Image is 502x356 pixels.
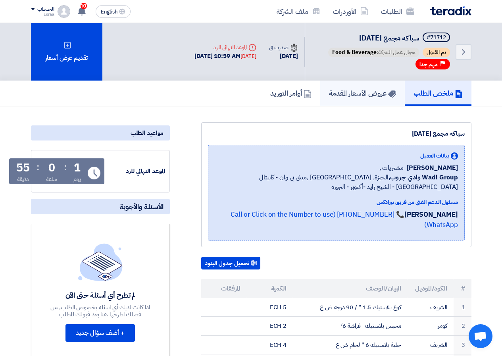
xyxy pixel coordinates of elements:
span: مجال عمل الشركة: [328,48,419,57]
h5: سباكه مجمع 7-10-2025 [327,33,452,44]
strong: [PERSON_NAME] [404,210,458,219]
div: سباكه مجمع [DATE] [208,129,465,139]
td: كومر [408,317,454,336]
span: مشتريات , [379,163,404,173]
th: الكود/الموديل [408,279,454,298]
td: جلبة بلاستيك 6 " لحام ض ع [293,335,408,354]
span: 10 [81,3,87,9]
span: [PERSON_NAME] [407,163,458,173]
span: سباكه مجمع [DATE] [359,33,419,43]
div: الموعد النهائي للرد [106,167,165,176]
div: #71712 [427,35,446,40]
img: empty_state_list.svg [78,243,123,281]
div: ساعة [46,175,58,183]
a: الطلبات [375,2,421,21]
th: البيان/الوصف [293,279,408,298]
td: 2 [454,317,471,336]
div: يوم [73,175,81,183]
div: دقيقة [17,175,29,183]
a: ملخص الطلب [405,81,471,106]
div: [DATE] 10:59 AM [194,52,256,61]
div: صدرت في [269,43,298,52]
button: English [96,5,131,18]
h5: ملخص الطلب [414,89,463,98]
td: 2 ECH [247,317,293,336]
img: Teradix logo [430,6,471,15]
th: # [454,279,471,298]
td: الشريف [408,335,454,354]
b: Wadi Group وادي جروب, [389,173,458,182]
div: تقديم عرض أسعار [31,23,102,81]
a: عروض الأسعار المقدمة [320,81,405,106]
div: 55 [16,162,30,173]
div: : [37,160,39,174]
h5: أوامر التوريد [270,89,312,98]
div: اذا كانت لديك أي اسئلة بخصوص الطلب, من فضلك اطرحها هنا بعد قبولك للطلب [42,304,158,318]
td: 5 ECH [247,298,293,317]
div: 1 [74,162,81,173]
span: English [101,9,117,15]
a: ملف الشركة [270,2,327,21]
div: 0 [48,162,55,173]
img: profile_test.png [58,5,70,18]
td: 1 [454,298,471,317]
div: مواعيد الطلب [31,125,170,140]
td: 3 [454,335,471,354]
div: مسئول الدعم الفني من فريق تيرادكس [215,198,458,206]
button: + أضف سؤال جديد [65,324,135,342]
a: الأوردرات [327,2,375,21]
span: تم القبول [423,48,450,57]
span: بيانات العميل [420,152,449,160]
div: لم تطرح أي أسئلة حتى الآن [42,291,158,300]
span: الأسئلة والأجوبة [119,202,163,211]
a: أوامر التوريد [262,81,320,106]
div: [DATE] [269,52,298,61]
span: مهم جدا [419,61,438,68]
td: محبس بلاستيك فراشة 6 ً [293,317,408,336]
th: المرفقات [201,279,247,298]
td: 4 ECH [247,335,293,354]
th: الكمية [247,279,293,298]
div: : [64,160,67,174]
span: الجيزة, [GEOGRAPHIC_DATA] ,مبنى بى وان - كابيتال [GEOGRAPHIC_DATA] - الشيخ زايد -أكتوبر - الجيزه [215,173,458,192]
div: Esraa [31,12,54,17]
button: تحميل جدول البنود [201,257,260,269]
span: Food & Beverage [332,48,377,56]
td: الشريف [408,298,454,317]
td: كوع بلاستيك 1.5 " / 90 درجة ض ع [293,298,408,317]
a: 📞 [PHONE_NUMBER] (Call or Click on the Number to use WhatsApp) [231,210,458,230]
div: الموعد النهائي للرد [194,43,256,52]
div: Open chat [469,324,492,348]
div: [DATE] [240,52,256,60]
h5: عروض الأسعار المقدمة [329,89,396,98]
div: الحساب [37,6,54,13]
